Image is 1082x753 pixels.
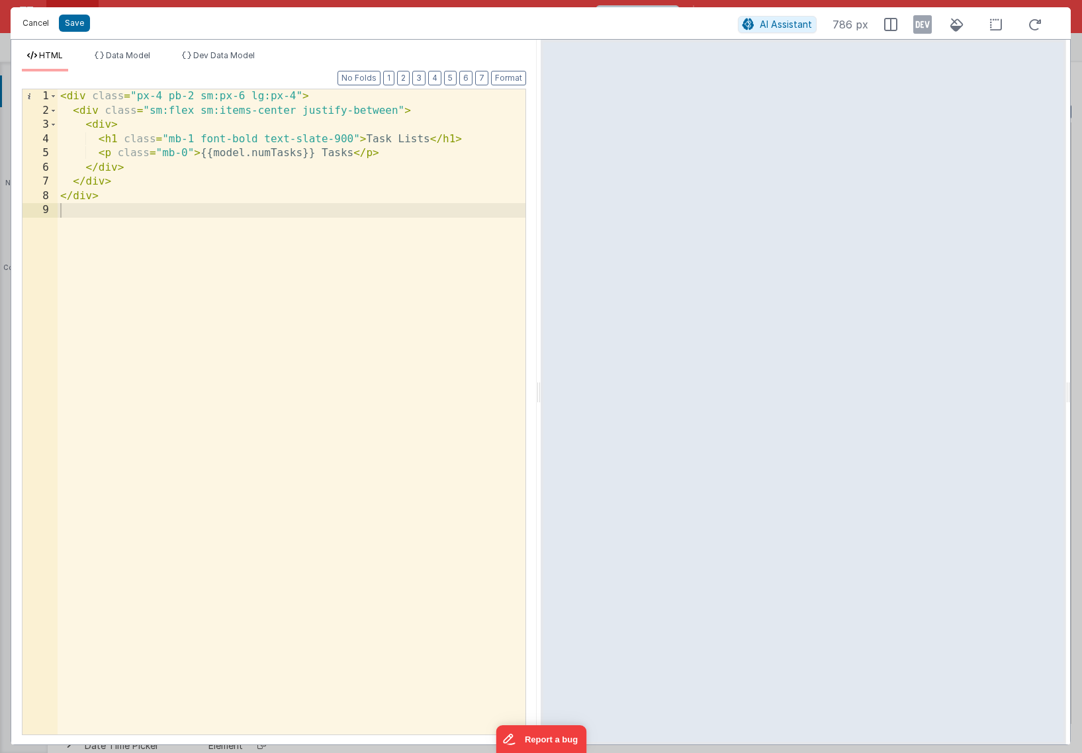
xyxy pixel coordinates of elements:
button: 7 [475,71,488,85]
button: AI Assistant [738,16,817,33]
button: Format [491,71,526,85]
button: Cancel [16,14,56,32]
button: 1 [383,71,394,85]
div: 9 [23,203,58,218]
div: 7 [23,175,58,189]
span: 786 px [833,17,868,32]
span: HTML [39,50,63,60]
span: AI Assistant [760,19,812,30]
div: 5 [23,146,58,161]
div: 4 [23,132,58,147]
button: 2 [397,71,410,85]
div: 2 [23,104,58,118]
span: Data Model [106,50,150,60]
button: Save [59,15,90,32]
button: 4 [428,71,441,85]
span: Dev Data Model [193,50,255,60]
div: 6 [23,161,58,175]
iframe: Marker.io feedback button [496,725,586,753]
div: 3 [23,118,58,132]
button: No Folds [338,71,381,85]
button: 3 [412,71,426,85]
div: 8 [23,189,58,204]
div: 1 [23,89,58,104]
button: 5 [444,71,457,85]
button: 6 [459,71,473,85]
